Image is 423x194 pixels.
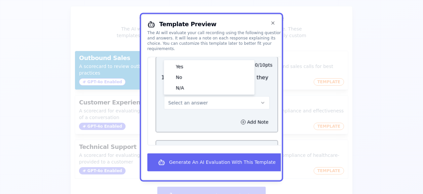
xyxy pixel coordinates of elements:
[159,74,169,90] p: 1 .
[165,72,253,83] div: No
[165,83,253,93] div: N/A
[168,99,208,106] span: Select an answer
[172,74,272,90] p: Did the agent clearly state who they were trying to contact?
[147,153,286,171] button: Generate An AI Evaluation With This Template
[147,20,286,28] h2: Template Preview
[236,117,272,127] button: Add Note
[165,61,253,72] div: Yes
[255,62,272,68] p: 0 / 10 pts
[147,30,286,51] div: The AI will evaluate your call recording using the following questions and answers. It will leave...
